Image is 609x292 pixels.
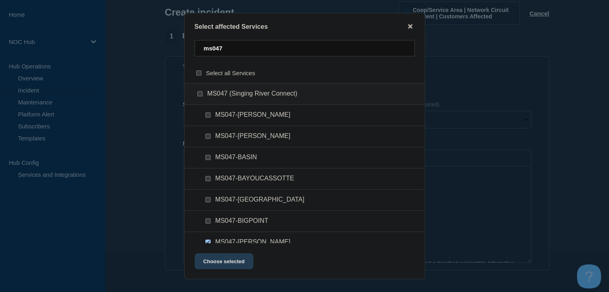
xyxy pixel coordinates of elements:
[195,253,253,269] button: Choose selected
[215,111,291,119] span: MS047-[PERSON_NAME]
[197,91,203,96] input: MS047 (Singing River Connect) checkbox
[205,155,211,160] input: MS047-BASIN checkbox
[185,83,425,105] div: MS047 (Singing River Connect)
[185,23,425,30] div: Select affected Services
[215,217,268,225] span: MS047-BIGPOINT
[215,154,257,162] span: MS047-BASIN
[406,23,415,30] button: close button
[196,70,201,76] input: select all checkbox
[205,134,211,139] input: MS047-ALECO checkbox
[205,176,211,181] input: MS047-BAYOUCASSOTTE checkbox
[215,175,294,183] span: MS047-BAYOUCASSOTTE
[205,240,211,245] input: MS047-BREWER checkbox
[206,70,255,76] span: Select all Services
[205,112,211,118] input: MS047-AGRICOLA checkbox
[215,196,305,204] span: MS047-[GEOGRAPHIC_DATA]
[195,40,415,56] input: Search
[205,218,211,224] input: MS047-BIGPOINT checkbox
[205,197,211,202] input: MS047-BENNDALE checkbox
[215,238,291,246] span: MS047-[PERSON_NAME]
[215,132,291,140] span: MS047-[PERSON_NAME]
